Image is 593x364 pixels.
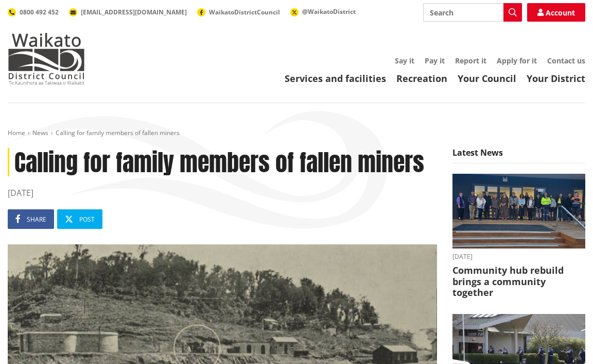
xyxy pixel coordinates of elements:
input: Search input [423,3,522,22]
a: Report it [455,56,486,65]
span: [EMAIL_ADDRESS][DOMAIN_NAME] [81,8,187,16]
span: Calling for family members of fallen miners [56,128,180,137]
span: @WaikatoDistrict [302,7,356,16]
a: @WaikatoDistrict [290,7,356,16]
a: Recreation [396,72,447,85]
time: [DATE] [452,254,585,260]
a: Pay it [425,56,445,65]
a: Your District [527,72,585,85]
nav: breadcrumb [8,129,585,138]
span: WaikatoDistrictCouncil [209,8,280,16]
a: Services and facilities [285,72,386,85]
img: Glen Afton and Pukemiro Districts Community Hub [452,174,585,249]
a: Account [527,3,585,22]
a: [EMAIL_ADDRESS][DOMAIN_NAME] [69,8,187,16]
time: [DATE] [8,187,437,199]
span: Post [79,215,95,224]
span: Share [27,215,46,224]
a: Your Council [458,72,516,85]
h1: Calling for family members of fallen miners [8,148,437,176]
img: Waikato District Council - Te Kaunihera aa Takiwaa o Waikato [8,33,85,85]
a: News [32,128,48,137]
a: Say it [395,56,414,65]
a: 0800 492 452 [8,8,59,16]
a: Home [8,128,25,137]
a: WaikatoDistrictCouncil [197,8,280,16]
a: Apply for it [497,56,537,65]
span: 0800 492 452 [20,8,59,16]
a: A group of people stands in a line on a wooden deck outside a modern building, smiling. The mood ... [452,174,585,299]
h3: Community hub rebuild brings a community together [452,265,585,299]
h5: Latest News [452,148,585,163]
a: Post [57,209,102,229]
a: Contact us [547,56,585,65]
a: Share [8,209,54,229]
